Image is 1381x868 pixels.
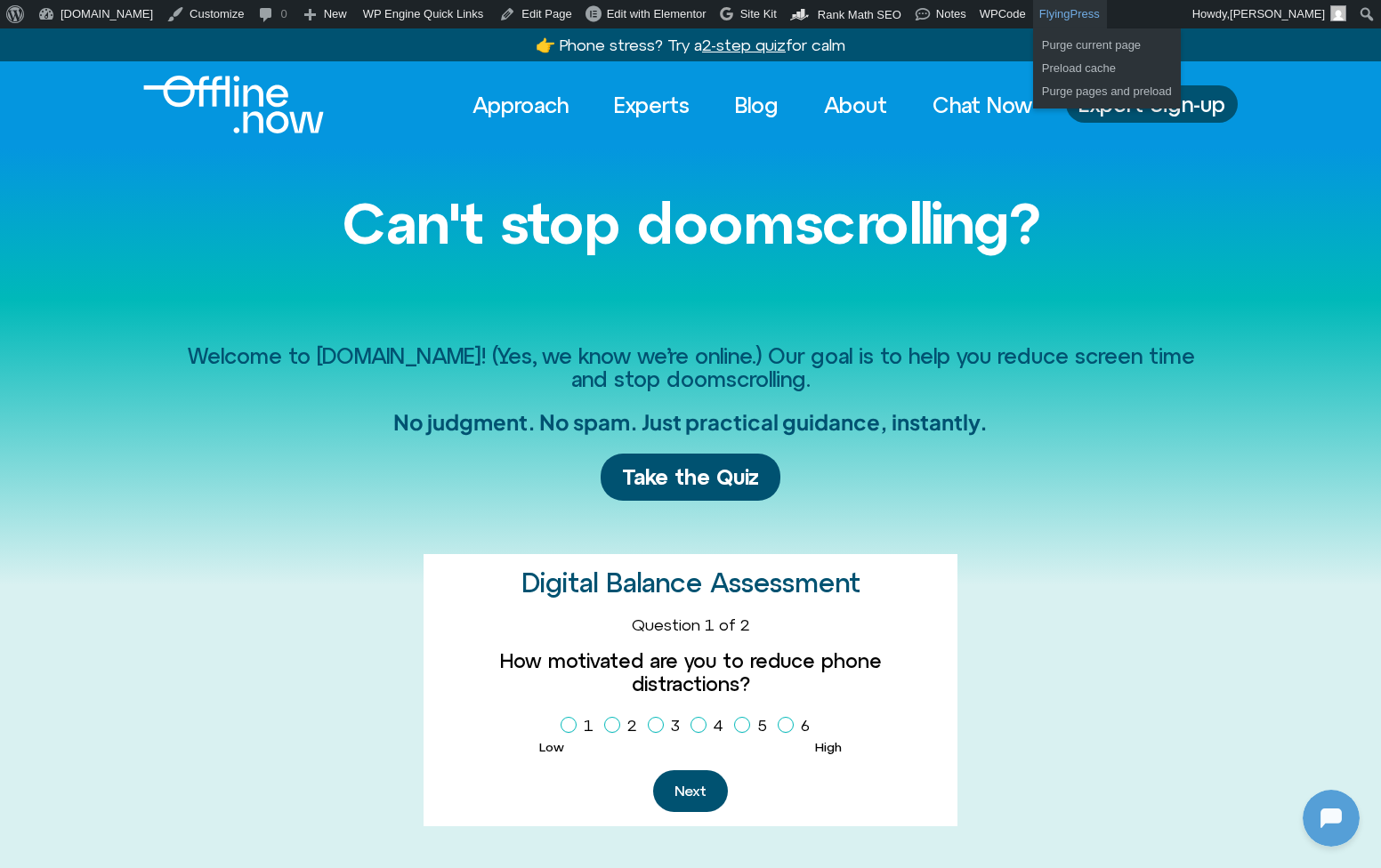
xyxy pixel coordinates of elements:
h2: Digital Balance Assessment [521,568,860,598]
p: [DATE] [155,146,202,167]
u: 2-step quiz [702,36,786,54]
a: Purge current page [1033,34,1181,57]
nav: Menu [456,85,1048,125]
p: Good to see you. Phone focus time. Which moment [DATE] grabs your phone the most? Choose one: 1) ... [51,190,318,276]
svg: Voice Input Button [304,567,333,596]
a: Blog [719,85,795,125]
p: Makes sense — you want clarity. When do you reach for your phone most [DATE]? Choose one: 1) Morn... [51,306,318,413]
button: Expand Header Button [4,4,351,42]
p: Looks like you stepped away—no worries. Message me when you're ready. What feels like a good next... [51,443,318,528]
a: Purge pages and preload [1033,80,1181,103]
label: 5 [734,711,774,741]
span: Edit with Elementor [607,7,707,20]
label: 3 [648,711,687,741]
h1: [DOMAIN_NAME] [110,44,246,69]
img: offline.now [143,76,324,133]
a: Chat Now [917,85,1048,125]
form: Homepage Sign Up [438,615,943,812]
img: N5FCcHC.png [4,258,29,283]
label: 4 [690,711,731,741]
a: Preload cache [1033,57,1181,80]
a: 👉 Phone stress? Try a2-step quizfor calm [536,36,845,54]
img: N5FCcHC.png [16,9,44,37]
span: Site Kit [740,7,777,20]
span: Expert Sign-up [1078,92,1225,116]
svg: Close Chatbot Button [311,8,341,38]
label: 1 [561,711,601,741]
iframe: Botpress [1303,790,1360,847]
h2: No judgment. No spam. Just practical guidance, instantly. [393,408,988,436]
button: Next [653,770,728,812]
img: N5FCcHC.png [4,510,29,535]
label: 2 [604,711,644,741]
a: Take the Quiz [601,454,780,501]
span: Low [539,740,564,754]
a: Approach [456,85,585,125]
h1: Can't stop doomscrolling? [183,192,1198,254]
span: [PERSON_NAME] [1230,7,1325,20]
span: Take the Quiz [622,464,759,490]
div: Logo [143,76,294,133]
img: N5FCcHC.png [4,395,29,420]
span: Rank Math SEO [818,8,901,21]
h2: Welcome to [DOMAIN_NAME]! (Yes, we know we’re online.) Our goal is to help you reduce screen time... [183,344,1198,391]
div: Question 1 of 2 [438,615,943,635]
a: Experts [598,85,706,125]
a: About [808,85,903,125]
label: How motivated are you to reduce phone distractions? [438,649,943,696]
span: High [815,740,842,754]
label: 6 [778,711,817,741]
h2: [DOMAIN_NAME] [52,12,273,35]
svg: Restart Conversation Button [280,8,311,38]
textarea: Message Input [30,573,276,591]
